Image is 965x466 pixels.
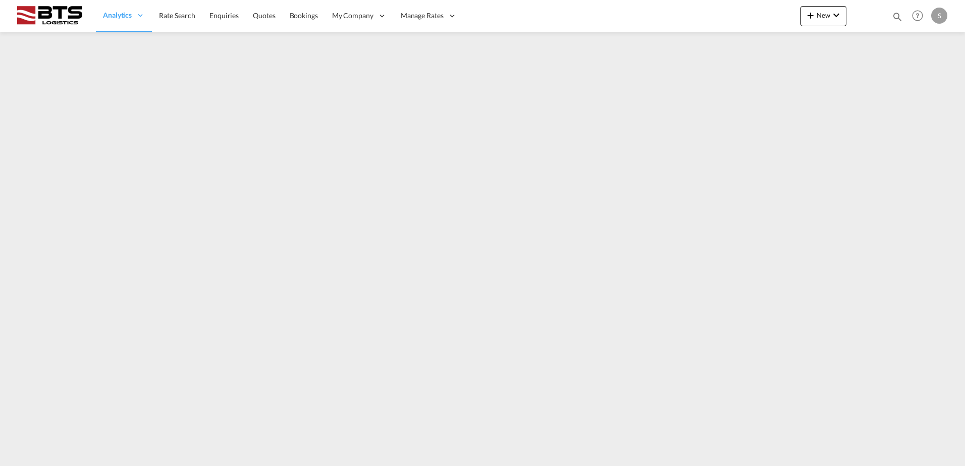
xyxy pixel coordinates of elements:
[290,11,318,20] span: Bookings
[209,11,239,20] span: Enquiries
[15,5,83,27] img: cdcc71d0be7811ed9adfbf939d2aa0e8.png
[401,11,444,21] span: Manage Rates
[931,8,947,24] div: S
[332,11,373,21] span: My Company
[253,11,275,20] span: Quotes
[805,11,842,19] span: New
[830,9,842,21] md-icon: icon-chevron-down
[909,7,931,25] div: Help
[892,11,903,22] md-icon: icon-magnify
[159,11,195,20] span: Rate Search
[805,9,817,21] md-icon: icon-plus 400-fg
[800,6,846,26] button: icon-plus 400-fgNewicon-chevron-down
[909,7,926,24] span: Help
[892,11,903,26] div: icon-magnify
[103,10,132,20] span: Analytics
